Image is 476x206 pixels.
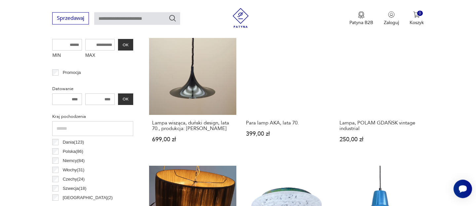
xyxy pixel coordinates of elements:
a: Para lamp AKA, lata 70.Para lamp AKA, lata 70.399,00 zł [243,28,330,155]
p: Patyna B2B [349,19,373,26]
p: Czechy ( 24 ) [63,176,85,183]
p: Włochy ( 31 ) [63,166,85,174]
p: Promocja [63,69,81,76]
p: Koszyk [410,19,424,26]
a: Sprzedawaj [52,17,89,21]
p: Szwecja ( 18 ) [63,185,87,192]
button: Szukaj [169,14,177,22]
img: Patyna - sklep z meblami i dekoracjami vintage [231,8,251,28]
button: Sprzedawaj [52,12,89,24]
p: 250,00 zł [339,137,420,142]
button: 0Koszyk [410,11,424,26]
p: 399,00 zł [246,131,327,137]
a: Ikona medaluPatyna B2B [349,11,373,26]
p: Kraj pochodzenia [52,113,133,120]
p: [GEOGRAPHIC_DATA] ( 2 ) [63,194,113,201]
h3: Lampa, POLAM GDAŃSK vintage industrial [339,120,420,131]
img: Ikonka użytkownika [388,11,395,18]
img: Ikona medalu [358,11,365,18]
p: 699,00 zł [152,137,233,142]
h3: Lampa wisząca, duński design, lata 70., produkcja: [PERSON_NAME] [152,120,233,131]
img: Ikona koszyka [413,11,420,18]
a: Lampa, POLAM GDAŃSK vintage industrialLampa, POLAM GDAŃSK vintage industrial250,00 zł [337,28,423,155]
button: Zaloguj [384,11,399,26]
p: Polska ( 86 ) [63,148,83,155]
label: MIN [52,51,82,61]
h3: Para lamp AKA, lata 70. [246,120,327,126]
button: OK [118,39,133,51]
iframe: Smartsupp widget button [454,180,472,198]
p: Dania ( 123 ) [63,139,84,146]
p: Datowanie [52,85,133,92]
button: Patyna B2B [349,11,373,26]
a: Lampa wisząca, duński design, lata 70., produkcja: DaniaLampa wisząca, duński design, lata 70., p... [149,28,236,155]
p: Niemcy ( 84 ) [63,157,85,164]
p: Zaloguj [384,19,399,26]
div: 0 [417,11,423,16]
button: OK [118,93,133,105]
label: MAX [85,51,115,61]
